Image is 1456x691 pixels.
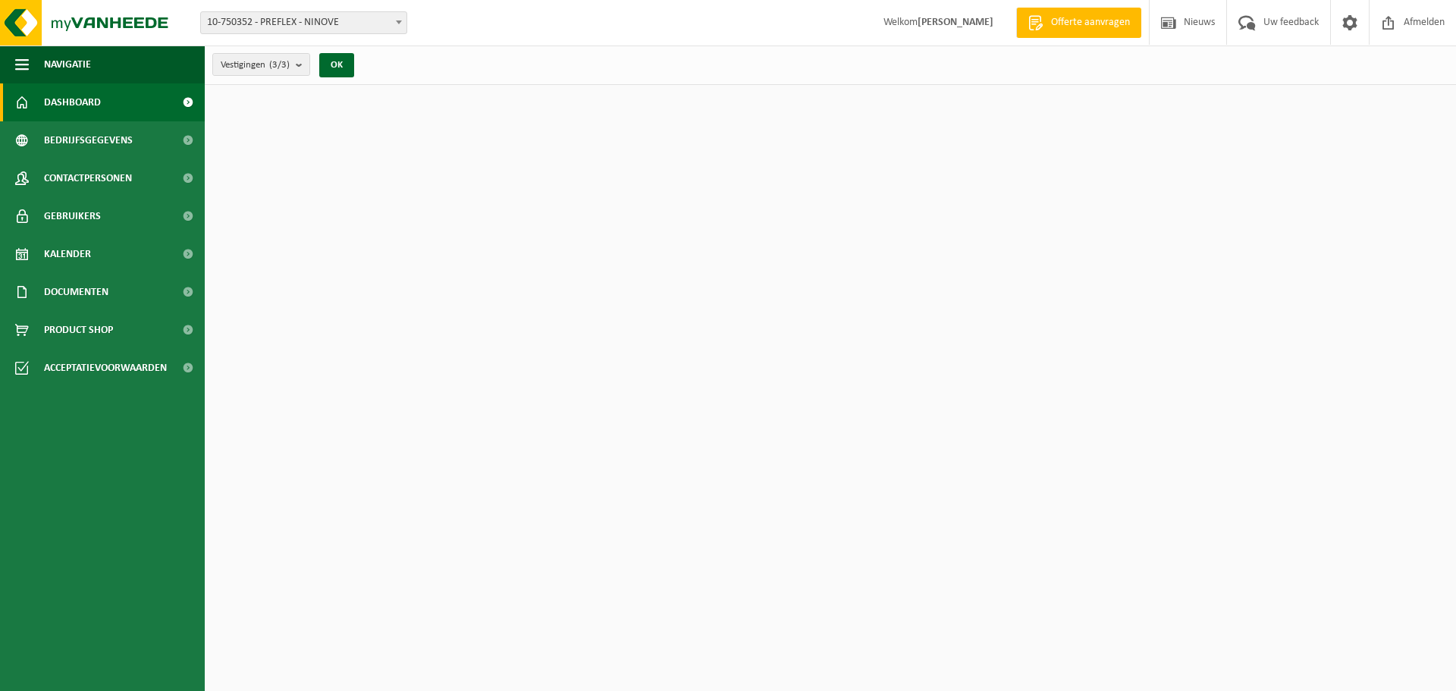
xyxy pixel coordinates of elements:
[44,349,167,387] span: Acceptatievoorwaarden
[44,311,113,349] span: Product Shop
[44,46,91,83] span: Navigatie
[44,121,133,159] span: Bedrijfsgegevens
[44,273,108,311] span: Documenten
[221,54,290,77] span: Vestigingen
[44,197,101,235] span: Gebruikers
[269,60,290,70] count: (3/3)
[201,12,406,33] span: 10-750352 - PREFLEX - NINOVE
[1047,15,1134,30] span: Offerte aanvragen
[319,53,354,77] button: OK
[918,17,993,28] strong: [PERSON_NAME]
[200,11,407,34] span: 10-750352 - PREFLEX - NINOVE
[212,53,310,76] button: Vestigingen(3/3)
[1016,8,1141,38] a: Offerte aanvragen
[44,83,101,121] span: Dashboard
[44,235,91,273] span: Kalender
[44,159,132,197] span: Contactpersonen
